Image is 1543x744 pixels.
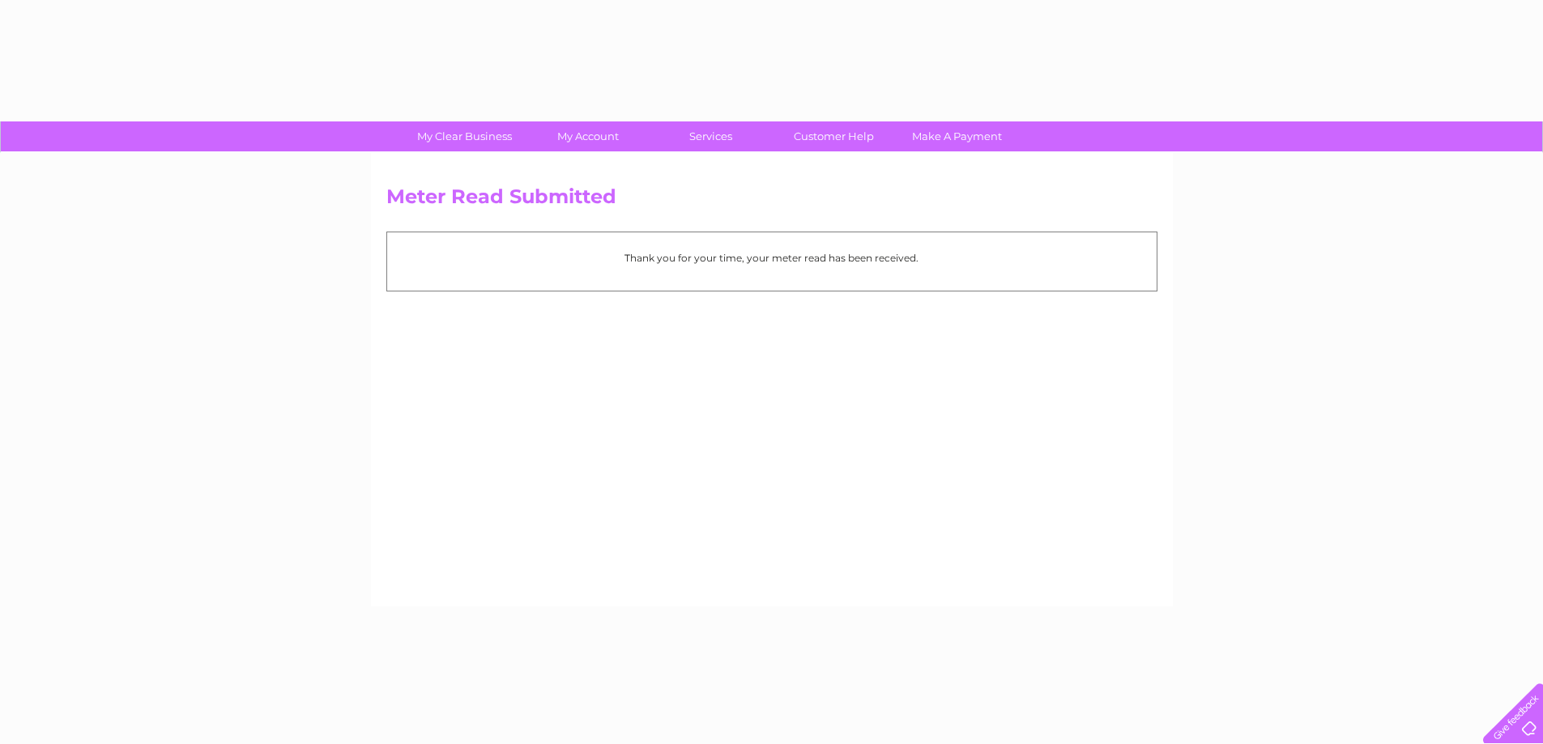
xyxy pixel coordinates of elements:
[521,121,654,151] a: My Account
[767,121,901,151] a: Customer Help
[890,121,1024,151] a: Make A Payment
[398,121,531,151] a: My Clear Business
[644,121,778,151] a: Services
[395,250,1149,266] p: Thank you for your time, your meter read has been received.
[386,185,1157,216] h2: Meter Read Submitted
